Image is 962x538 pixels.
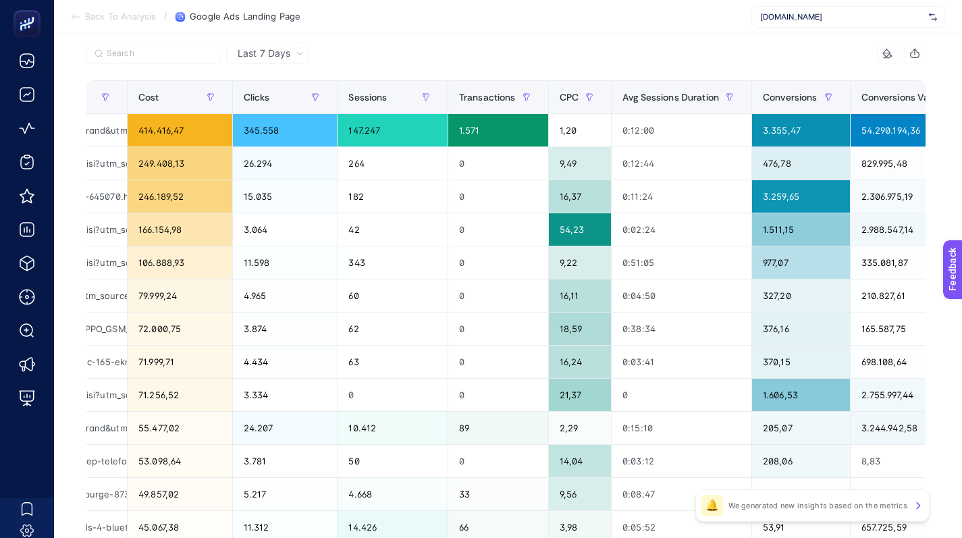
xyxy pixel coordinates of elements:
span: Feedback [8,4,51,15]
div: 343 [338,246,447,279]
div: 11.598 [233,246,338,279]
div: 26.294 [233,147,338,180]
div: 0:11:24 [612,180,751,213]
div: 9,49 [549,147,611,180]
span: [DOMAIN_NAME] [760,11,924,22]
span: Transactions [459,92,516,103]
div: 79.999,24 [128,279,232,312]
div: 0:38:34 [612,313,751,345]
div: 0:12:44 [612,147,751,180]
div: 370,15 [752,346,850,378]
div: 0:08:47 [612,478,751,510]
div: 1,20 [549,114,611,146]
span: Back To Analysis [85,11,156,22]
div: 33 [448,478,548,510]
div: 0:12:00 [612,114,751,146]
div: 246.189,52 [128,180,232,213]
span: Conversions [763,92,818,103]
div: 1.606,53 [752,379,850,411]
p: We generated new insights based on the metrics [728,500,907,511]
span: Clicks [244,92,270,103]
div: 0 [448,313,548,345]
img: svg%3e [929,10,937,24]
div: 63 [338,346,447,378]
span: Sessions [348,92,387,103]
div: 3.781 [233,445,338,477]
div: 4.965 [233,279,338,312]
div: 16,37 [549,180,611,213]
div: 3.874 [233,313,338,345]
div: 166.154,98 [128,213,232,246]
div: 62 [338,313,447,345]
div: 0 [448,445,548,477]
div: 0 [448,180,548,213]
div: 0:51:05 [612,246,751,279]
div: 16,24 [549,346,611,378]
div: 1.511,15 [752,213,850,246]
div: 3.259,65 [752,180,850,213]
div: 3.064 [233,213,338,246]
div: 50 [338,445,447,477]
div: 60 [338,279,447,312]
span: Last 7 Days [238,47,290,60]
div: 0 [448,213,548,246]
span: / [164,11,167,22]
div: 5.217 [233,478,338,510]
span: Avg Sessions Duration [622,92,719,103]
div: 49.857,02 [128,478,232,510]
div: 0 [612,379,751,411]
div: 182 [338,180,447,213]
div: 42 [338,213,447,246]
div: 10.412 [338,412,447,444]
input: Search [107,49,213,59]
div: 16,11 [549,279,611,312]
div: 89 [448,412,548,444]
div: 9,56 [549,478,611,510]
div: 147.247 [338,114,447,146]
div: 0 [448,246,548,279]
div: 🔔 [701,495,723,516]
span: CPC [560,92,579,103]
div: 72.000,75 [128,313,232,345]
div: 18,59 [549,313,611,345]
div: 414.416,47 [128,114,232,146]
div: 53.098,64 [128,445,232,477]
span: Google Ads Landing Page [190,11,300,22]
div: 54,23 [549,213,611,246]
div: 21,37 [549,379,611,411]
div: 27,01 [752,478,850,510]
div: 0:03:12 [612,445,751,477]
div: 2,29 [549,412,611,444]
div: 15.035 [233,180,338,213]
div: 106.888,93 [128,246,232,279]
div: 208,06 [752,445,850,477]
div: 3.355,47 [752,114,850,146]
div: 24.207 [233,412,338,444]
div: 0 [448,346,548,378]
div: 0 [448,147,548,180]
div: 977,07 [752,246,850,279]
div: 345.558 [233,114,338,146]
div: 376,16 [752,313,850,345]
div: 1.571 [448,114,548,146]
div: 9,22 [549,246,611,279]
div: 0:02:24 [612,213,751,246]
div: 3.334 [233,379,338,411]
div: 14,04 [549,445,611,477]
div: 4.434 [233,346,338,378]
span: Cost [138,92,159,103]
div: 0:15:10 [612,412,751,444]
div: 71.256,52 [128,379,232,411]
div: 264 [338,147,447,180]
span: Conversions Value [861,92,942,103]
div: 71.999,71 [128,346,232,378]
div: 205,07 [752,412,850,444]
div: 327,20 [752,279,850,312]
div: 0:04:50 [612,279,751,312]
div: 476,78 [752,147,850,180]
div: 0:03:41 [612,346,751,378]
div: 55.477,02 [128,412,232,444]
div: 249.408,13 [128,147,232,180]
div: 0 [448,279,548,312]
div: 4.668 [338,478,447,510]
